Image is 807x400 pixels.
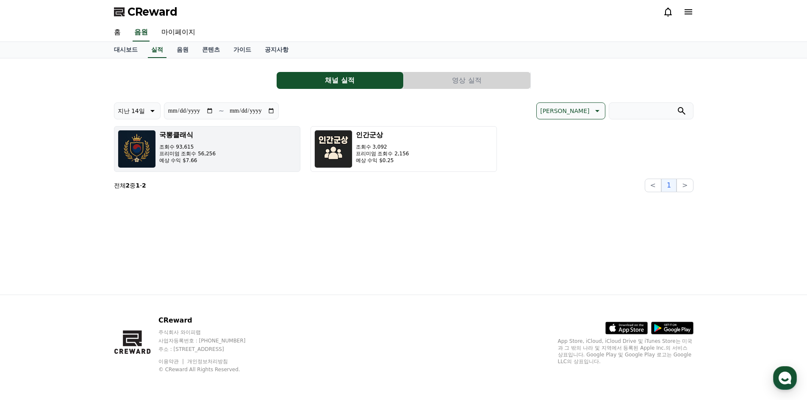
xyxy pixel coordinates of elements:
[114,126,300,172] button: 국뽕클래식 조회수 93,615 프리미엄 조회수 56,256 예상 수익 $7.66
[158,346,262,353] p: 주소 : [STREET_ADDRESS]
[311,126,497,172] button: 인간군상 조회수 3,092 프리미엄 조회수 2,156 예상 수익 $0.25
[107,24,128,41] a: 홈
[136,182,140,189] strong: 1
[277,72,404,89] a: 채널 실적
[219,106,224,116] p: ~
[558,338,693,365] p: App Store, iCloud, iCloud Drive 및 iTunes Store는 미국과 그 밖의 나라 및 지역에서 등록된 Apple Inc.의 서비스 상표입니다. Goo...
[356,150,409,157] p: 프리미엄 조회수 2,156
[258,42,295,58] a: 공지사항
[540,105,589,117] p: [PERSON_NAME]
[158,329,262,336] p: 주식회사 와이피랩
[661,179,677,192] button: 1
[159,157,216,164] p: 예상 수익 $7.66
[118,105,145,117] p: 지난 14일
[133,24,150,41] a: 음원
[159,143,216,150] p: 조회수 93,615
[195,42,227,58] a: 콘텐츠
[107,42,144,58] a: 대시보드
[114,102,161,119] button: 지난 14일
[158,337,262,344] p: 사업자등록번호 : [PHONE_NUMBER]
[126,182,130,189] strong: 2
[356,157,409,164] p: 예상 수익 $0.25
[3,268,56,290] a: 홈
[56,268,109,290] a: 대화
[27,281,32,288] span: 홈
[158,359,185,364] a: 이용약관
[148,42,166,58] a: 실적
[227,42,258,58] a: 가이드
[131,281,141,288] span: 설정
[78,281,88,288] span: 대화
[536,102,605,119] button: [PERSON_NAME]
[159,150,216,157] p: 프리미엄 조회수 56,256
[356,143,409,150] p: 조회수 3,092
[645,179,661,192] button: <
[187,359,228,364] a: 개인정보처리방침
[155,24,202,41] a: 마이페이지
[404,72,530,89] button: 영상 실적
[170,42,195,58] a: 음원
[277,72,403,89] button: 채널 실적
[128,5,177,19] span: CReward
[314,130,352,168] img: 인간군상
[356,130,409,140] h3: 인간군상
[114,5,177,19] a: CReward
[158,366,262,373] p: © CReward All Rights Reserved.
[159,130,216,140] h3: 국뽕클래식
[114,181,146,190] p: 전체 중 -
[404,72,531,89] a: 영상 실적
[109,268,163,290] a: 설정
[158,315,262,326] p: CReward
[142,182,146,189] strong: 2
[677,179,693,192] button: >
[118,130,156,168] img: 국뽕클래식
